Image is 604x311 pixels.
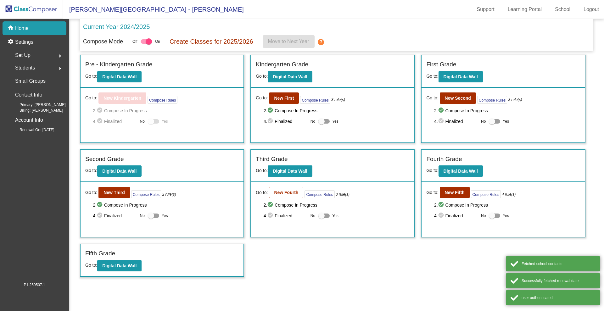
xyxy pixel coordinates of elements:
[93,201,239,209] span: 2. Compose In Progress
[103,96,141,101] b: New Kindergarten
[300,96,330,104] button: Compose Rules
[85,168,97,173] span: Go to:
[426,74,438,79] span: Go to:
[434,118,478,125] span: 4. Finalized
[267,212,275,219] mat-icon: check_circle
[162,212,168,219] span: Yes
[269,187,303,198] button: New Fourth
[267,201,275,209] mat-icon: check_circle
[332,118,338,125] span: Yes
[263,35,315,48] button: Move to Next Year
[162,192,176,197] i: 2 rule(s)
[264,107,410,114] span: 2. Compose In Progress
[274,96,294,101] b: New First
[445,96,471,101] b: New Second
[434,107,580,114] span: 2. Compose In Progress
[522,261,596,267] div: Fetched school contacts
[15,38,33,46] p: Settings
[256,60,308,69] label: Kindergarten Grade
[15,77,46,86] p: Small Groups
[15,51,31,60] span: Set Up
[85,249,115,258] label: Fifth Grade
[15,25,29,32] p: Home
[481,119,486,124] span: No
[438,201,445,209] mat-icon: check_circle
[426,60,456,69] label: First Grade
[264,118,307,125] span: 4. Finalized
[438,212,445,219] mat-icon: check_circle
[132,39,137,44] span: Off
[481,213,486,219] span: No
[102,263,137,268] b: Digital Data Wall
[103,190,125,195] b: New Third
[148,96,177,104] button: Compose Rules
[503,4,547,14] a: Learning Portal
[97,212,104,219] mat-icon: check_circle
[97,118,104,125] mat-icon: check_circle
[305,190,334,198] button: Compose Rules
[85,95,97,101] span: Go to:
[85,189,97,196] span: Go to:
[269,92,299,104] button: New First
[522,278,596,284] div: Successfully fetched renewal date
[439,165,483,177] button: Digital Data Wall
[256,74,268,79] span: Go to:
[434,212,478,219] span: 4. Finalized
[267,118,275,125] mat-icon: check_circle
[256,155,288,164] label: Third Grade
[83,37,123,46] p: Compose Mode
[273,74,307,79] b: Digital Data Wall
[426,95,438,101] span: Go to:
[434,201,580,209] span: 2. Compose In Progress
[268,71,312,82] button: Digital Data Wall
[503,212,509,219] span: Yes
[85,60,152,69] label: Pre - Kindergarten Grade
[477,96,507,104] button: Compose Rules
[8,38,15,46] mat-icon: settings
[8,25,15,32] mat-icon: home
[522,295,596,301] div: user authenticated
[9,127,54,133] span: Renewal On: [DATE]
[268,39,309,44] span: Move to Next Year
[426,155,462,164] label: Fourth Grade
[140,213,145,219] span: No
[131,190,161,198] button: Compose Rules
[85,263,97,268] span: Go to:
[98,187,130,198] button: New Third
[15,116,43,125] p: Account Info
[440,187,470,198] button: New Fifth
[440,92,476,104] button: New Second
[438,107,445,114] mat-icon: check_circle
[85,155,124,164] label: Second Grade
[317,38,325,46] mat-icon: help
[97,165,142,177] button: Digital Data Wall
[97,260,142,271] button: Digital Data Wall
[268,165,312,177] button: Digital Data Wall
[15,64,35,72] span: Students
[256,189,268,196] span: Go to:
[579,4,604,14] a: Logout
[162,118,168,125] span: Yes
[471,190,501,198] button: Compose Rules
[256,168,268,173] span: Go to:
[83,22,150,31] p: Current Year 2024/2025
[445,190,465,195] b: New Fifth
[93,118,137,125] span: 4. Finalized
[426,168,438,173] span: Go to:
[170,37,253,46] p: Create Classes for 2025/2026
[9,102,66,108] span: Primary: [PERSON_NAME]
[140,119,145,124] span: No
[97,107,104,114] mat-icon: check_circle
[444,169,478,174] b: Digital Data Wall
[336,192,350,197] i: 3 rule(s)
[503,118,509,125] span: Yes
[267,107,275,114] mat-icon: check_circle
[15,91,42,99] p: Contact Info
[310,119,315,124] span: No
[439,71,483,82] button: Digital Data Wall
[438,118,445,125] mat-icon: check_circle
[93,212,137,219] span: 4. Finalized
[508,97,522,103] i: 3 rule(s)
[472,4,500,14] a: Support
[550,4,575,14] a: School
